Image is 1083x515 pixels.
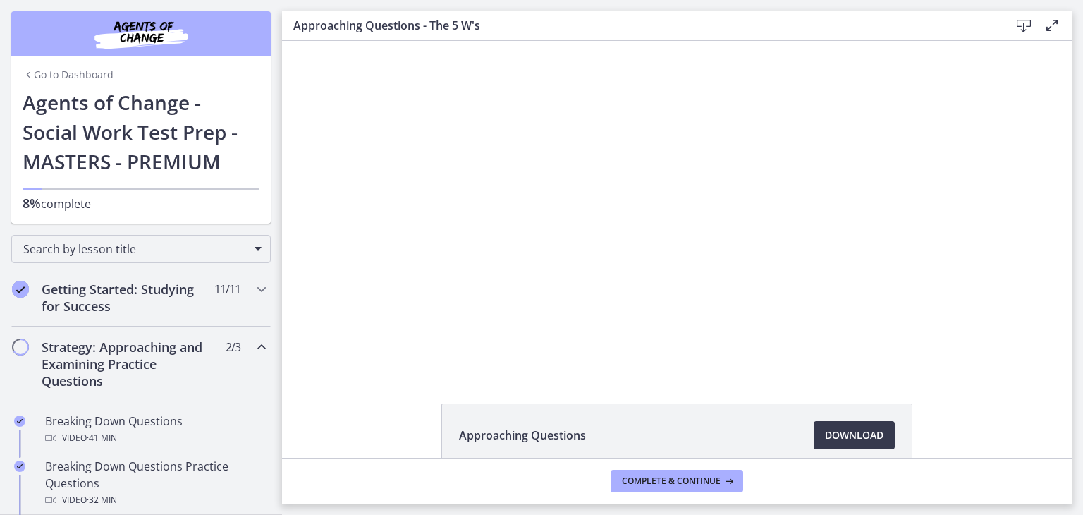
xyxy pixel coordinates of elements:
span: Complete & continue [622,475,721,487]
div: Video [45,492,265,509]
span: · 32 min [87,492,117,509]
a: Download [814,421,895,449]
span: Approaching Questions [459,427,586,444]
i: Completed [14,461,25,472]
div: Search by lesson title [11,235,271,263]
button: Complete & continue [611,470,743,492]
h2: Strategy: Approaching and Examining Practice Questions [42,339,214,389]
span: 2 / 3 [226,339,240,356]
div: Video [45,430,265,447]
h2: Getting Started: Studying for Success [42,281,214,315]
h1: Agents of Change - Social Work Test Prep - MASTERS - PREMIUM [23,87,259,176]
div: Breaking Down Questions Practice Questions [45,458,265,509]
p: complete [23,195,259,212]
span: Search by lesson title [23,241,247,257]
iframe: Video Lesson [282,41,1072,371]
img: Agents of Change Social Work Test Prep [56,17,226,51]
i: Completed [12,281,29,298]
a: Go to Dashboard [23,68,114,82]
span: 11 / 11 [214,281,240,298]
h3: Approaching Questions - The 5 W's [293,17,987,34]
div: Breaking Down Questions [45,413,265,447]
span: · 41 min [87,430,117,447]
i: Completed [14,416,25,427]
span: Download [825,427,883,444]
span: 8% [23,195,41,212]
